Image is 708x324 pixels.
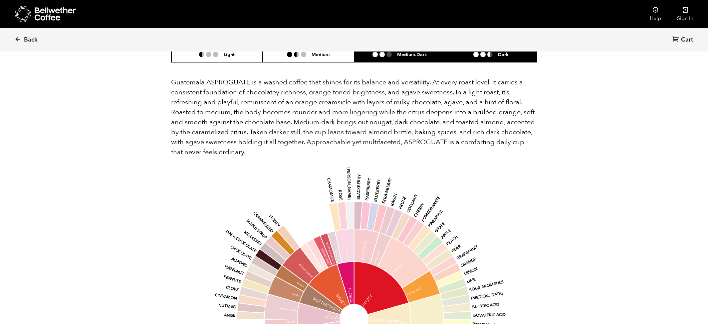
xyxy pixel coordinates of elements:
span: Cart [681,36,693,44]
span: Back [24,36,38,44]
h6: Dark [498,52,509,57]
h6: Medium-Dark [397,52,427,57]
p: Guatemala ASPROGUATE is a washed coffee that shines for its balance and versatility. At every roa... [171,77,537,157]
h6: Medium [312,52,330,57]
h6: Light [224,52,235,57]
a: Cart [672,36,695,45]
